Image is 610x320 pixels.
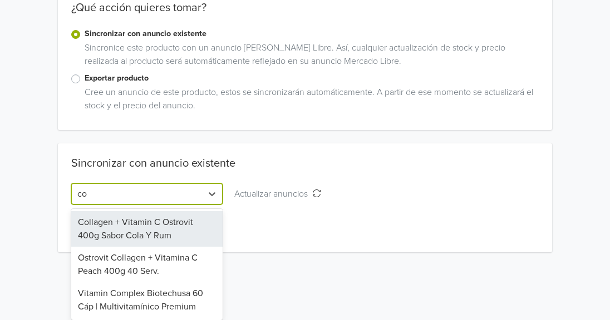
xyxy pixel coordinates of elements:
div: Sincronizar con anuncio existente [71,157,235,170]
button: Actualizar anuncios [227,183,328,204]
label: Sincronizar con anuncio existente [85,28,539,40]
label: Exportar producto [85,72,539,84]
div: Ostrovit Collagen + Vitamina C Peach 400g 40 Serv. [71,247,223,282]
span: Actualizar anuncios [234,188,312,199]
div: ¿Qué acción quieres tomar? [58,1,552,28]
div: Vitamin Complex Biotechusa 60 Cáp | Multivitamínico Premium [71,282,223,318]
div: Sincronice este producto con un anuncio [PERSON_NAME] Libre. Así, cualquier actualización de stoc... [80,41,539,72]
div: Cree un anuncio de este producto, estos se sincronizarán automáticamente. A partir de ese momento... [80,86,539,117]
div: Collagen + Vitamin C Ostrovit 400g Sabor Cola Y Rum [71,211,223,247]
